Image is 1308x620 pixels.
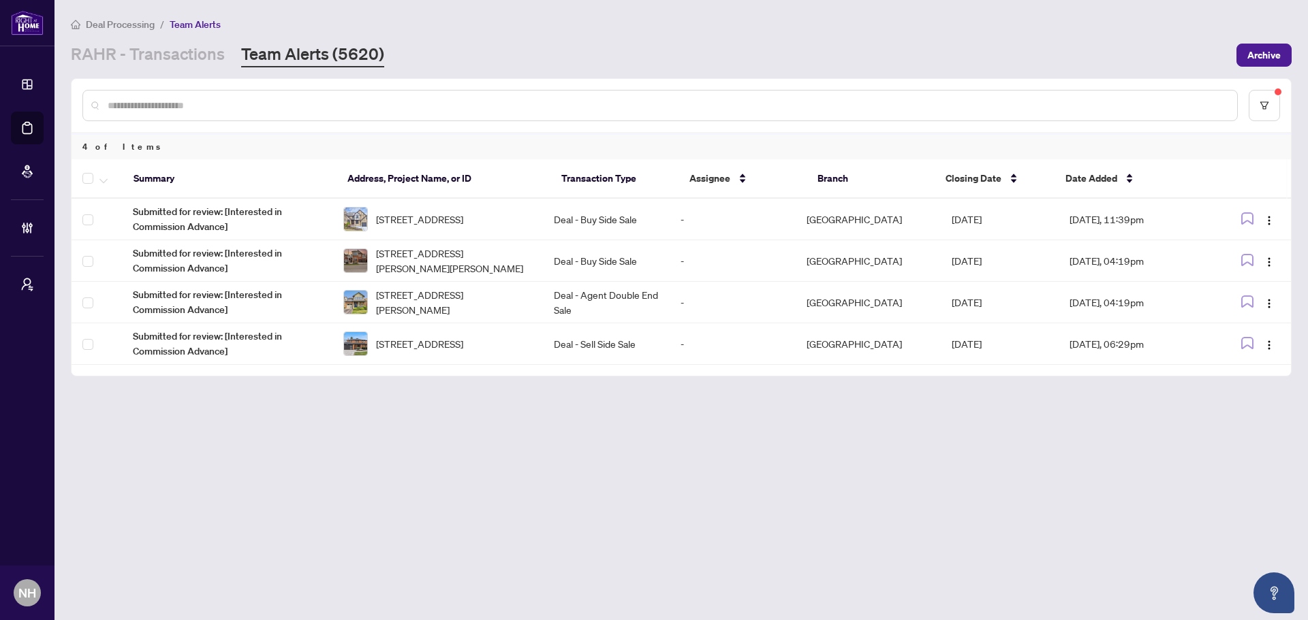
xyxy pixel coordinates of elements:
[941,199,1059,240] td: [DATE]
[123,159,337,199] th: Summary
[1247,44,1281,66] span: Archive
[337,159,550,199] th: Address, Project Name, or ID
[376,336,463,351] span: [STREET_ADDRESS]
[1264,257,1275,267] img: Logo
[946,171,1001,186] span: Closing Date
[1059,323,1211,365] td: [DATE], 06:29pm
[1258,250,1280,272] button: Logo
[1258,291,1280,313] button: Logo
[72,133,1291,159] div: 4 of Items
[133,287,322,317] span: Submitted for review: [Interested in Commission Advance]
[543,199,669,240] td: Deal - Buy Side Sale
[344,332,367,355] img: thumbnail-img
[1253,572,1294,613] button: Open asap
[543,323,669,365] td: Deal - Sell Side Sale
[241,43,384,67] a: Team Alerts (5620)
[1059,240,1211,282] td: [DATE], 04:19pm
[71,20,80,29] span: home
[796,240,941,282] td: [GEOGRAPHIC_DATA]
[170,18,221,31] span: Team Alerts
[1264,340,1275,350] img: Logo
[376,246,532,276] span: [STREET_ADDRESS][PERSON_NAME][PERSON_NAME]
[543,240,669,282] td: Deal - Buy Side Sale
[1258,333,1280,355] button: Logo
[1264,215,1275,226] img: Logo
[1258,208,1280,230] button: Logo
[1059,199,1211,240] td: [DATE], 11:39pm
[543,282,669,323] td: Deal - Agent Double End Sale
[941,282,1059,323] td: [DATE]
[133,204,322,234] span: Submitted for review: [Interested in Commission Advance]
[1249,90,1280,121] button: filter
[1260,101,1269,110] span: filter
[20,278,34,291] span: user-switch
[344,249,367,272] img: thumbnail-img
[796,199,941,240] td: [GEOGRAPHIC_DATA]
[376,212,463,227] span: [STREET_ADDRESS]
[670,323,796,365] td: -
[935,159,1055,199] th: Closing Date
[670,282,796,323] td: -
[1236,44,1292,67] button: Archive
[1059,282,1211,323] td: [DATE], 04:19pm
[941,323,1059,365] td: [DATE]
[344,208,367,231] img: thumbnail-img
[18,583,36,602] span: NH
[807,159,935,199] th: Branch
[1065,171,1117,186] span: Date Added
[376,287,532,317] span: [STREET_ADDRESS][PERSON_NAME]
[689,171,730,186] span: Assignee
[941,240,1059,282] td: [DATE]
[1055,159,1209,199] th: Date Added
[344,291,367,314] img: thumbnail-img
[133,246,322,276] span: Submitted for review: [Interested in Commission Advance]
[11,10,44,35] img: logo
[550,159,679,199] th: Transaction Type
[160,16,164,32] li: /
[679,159,807,199] th: Assignee
[796,282,941,323] td: [GEOGRAPHIC_DATA]
[133,329,322,359] span: Submitted for review: [Interested in Commission Advance]
[71,43,225,67] a: RAHR - Transactions
[670,240,796,282] td: -
[670,199,796,240] td: -
[1264,298,1275,309] img: Logo
[796,323,941,365] td: [GEOGRAPHIC_DATA]
[86,18,155,31] span: Deal Processing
